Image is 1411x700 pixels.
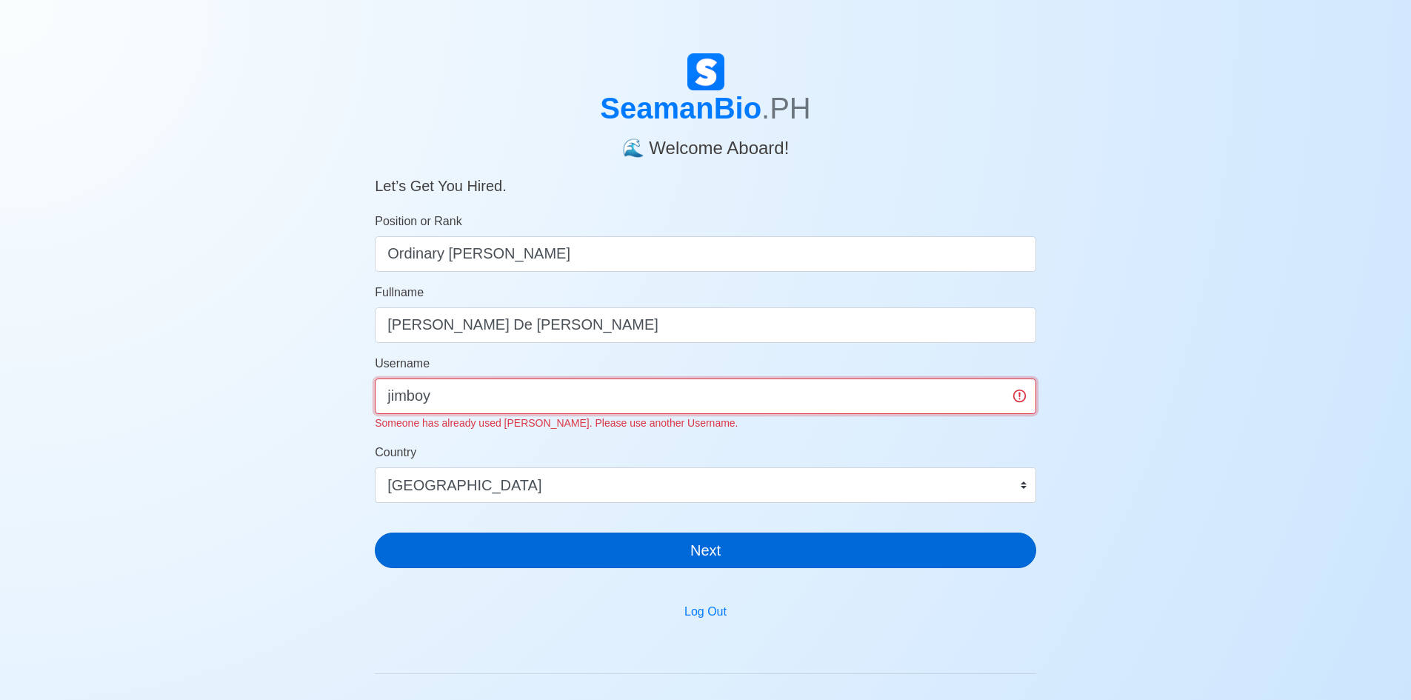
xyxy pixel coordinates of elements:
[375,286,424,299] span: Fullname
[761,92,811,124] span: .PH
[375,533,1036,568] button: Next
[375,417,738,429] small: Someone has already used [PERSON_NAME]. Please use another Username.
[375,307,1036,343] input: Your Fullname
[375,90,1036,126] h1: SeamanBio
[375,159,1036,195] h5: Let’s Get You Hired.
[687,53,724,90] img: Logo
[375,215,461,227] span: Position or Rank
[675,598,736,626] button: Log Out
[375,357,430,370] span: Username
[375,126,1036,159] h4: 🌊 Welcome Aboard!
[375,444,416,461] label: Country
[375,379,1036,414] input: Ex. donaldcris
[375,236,1036,272] input: ex. 2nd Officer w/Master License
